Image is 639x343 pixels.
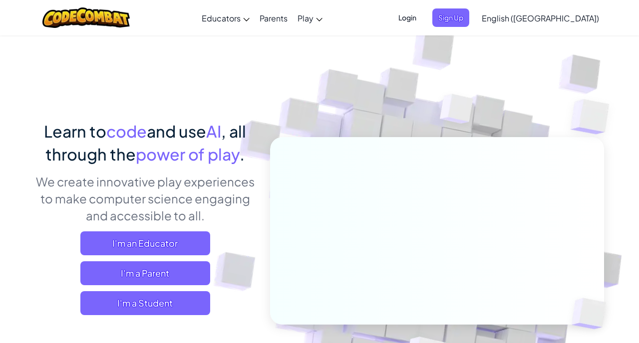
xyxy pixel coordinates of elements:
span: . [240,144,245,164]
button: Login [392,8,422,27]
a: Parents [255,4,293,31]
a: I'm an Educator [80,231,210,255]
span: power of play [136,144,240,164]
img: CodeCombat logo [42,7,130,28]
a: Play [293,4,327,31]
button: Sign Up [432,8,469,27]
span: English ([GEOGRAPHIC_DATA]) [482,13,599,23]
span: Educators [202,13,241,23]
span: and use [147,121,206,141]
button: I'm a Student [80,291,210,315]
a: English ([GEOGRAPHIC_DATA]) [477,4,604,31]
a: Educators [197,4,255,31]
span: code [106,121,147,141]
span: Learn to [44,121,106,141]
img: Overlap cubes [421,74,493,149]
span: Play [298,13,314,23]
img: Overlap cubes [551,75,637,159]
a: I'm a Parent [80,261,210,285]
span: AI [206,121,221,141]
p: We create innovative play experiences to make computer science engaging and accessible to all. [35,173,255,224]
